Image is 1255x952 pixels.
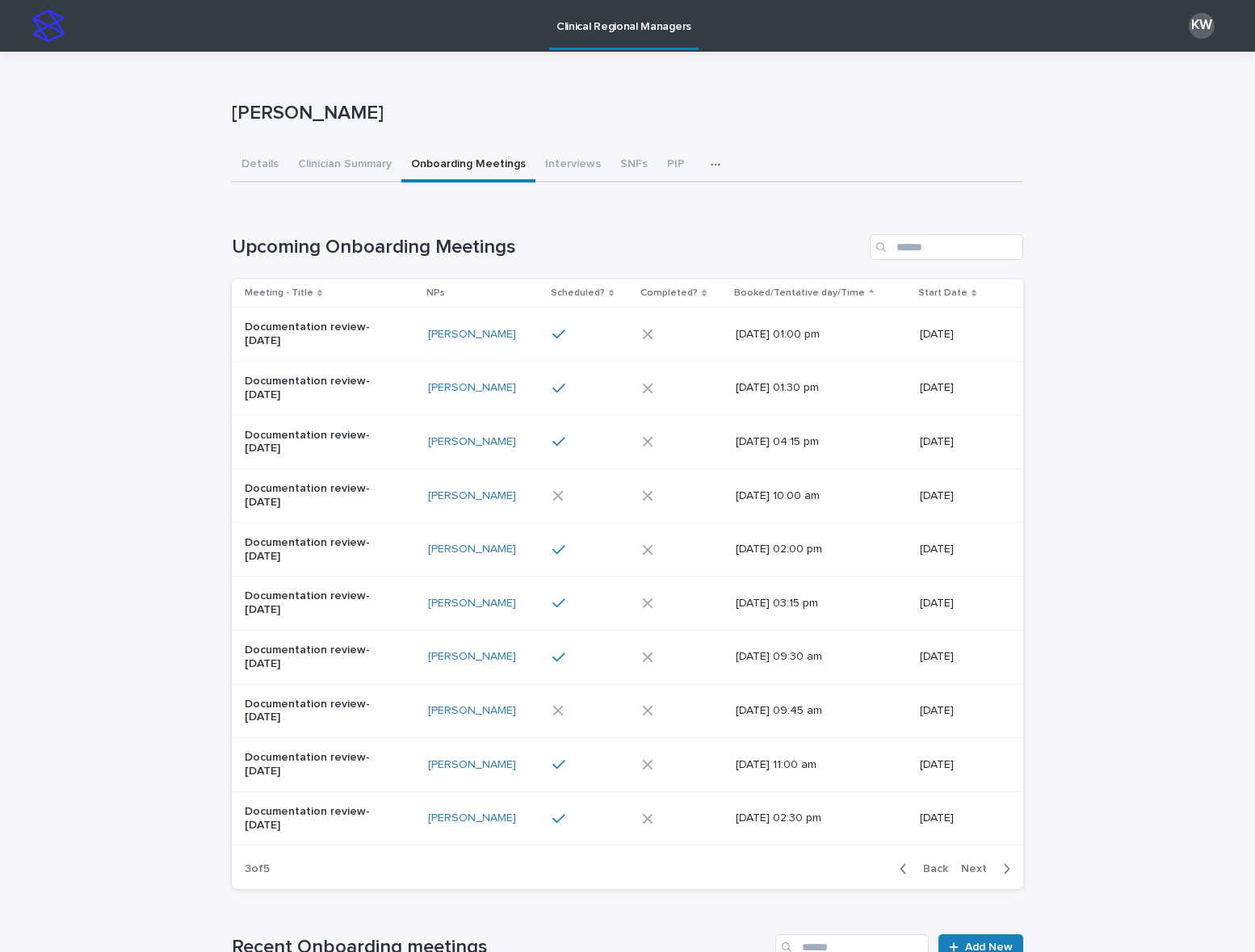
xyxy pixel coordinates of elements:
p: Documentation review- [DATE] [245,751,380,778]
a: [PERSON_NAME] [428,543,516,556]
p: [DATE] [920,381,997,395]
tr: Documentation review- [DATE][PERSON_NAME] [DATE] 09:45 am[DATE] [232,684,1023,738]
p: [DATE] 11:00 am [736,758,871,772]
input: Search [870,234,1023,260]
span: Next [961,863,997,874]
p: Documentation review- [DATE] [245,805,380,832]
a: [PERSON_NAME] [428,650,516,664]
p: Documentation review- [DATE] [245,536,380,564]
p: [DATE] [920,543,997,556]
button: Onboarding Meetings [401,149,535,182]
tr: Documentation review- [DATE][PERSON_NAME] [DATE] 10:00 am[DATE] [232,469,1023,523]
p: Scheduled? [551,284,605,302]
tr: Documentation review- [DATE][PERSON_NAME] [DATE] 02:30 pm[DATE] [232,791,1023,845]
p: Documentation review- [DATE] [245,644,380,671]
p: Booked/Tentative day/Time [734,284,865,302]
div: KW [1189,13,1215,39]
p: [DATE] [920,758,997,772]
button: Back [887,862,955,876]
tr: Documentation review- [DATE][PERSON_NAME] [DATE] 11:00 am[DATE] [232,738,1023,792]
button: PIP [657,149,695,182]
tr: Documentation review- [DATE][PERSON_NAME] [DATE] 04:15 pm[DATE] [232,415,1023,469]
p: Documentation review- [DATE] [245,698,380,725]
p: [DATE] 10:00 am [736,489,871,503]
img: stacker-logo-s-only.png [32,10,65,42]
p: [DATE] [920,489,997,503]
p: [DATE] [920,704,997,718]
tr: Documentation review- [DATE][PERSON_NAME] [DATE] 01:00 pm[DATE] [232,308,1023,362]
p: Start Date [918,284,967,302]
a: [PERSON_NAME] [428,489,516,503]
tr: Documentation review- [DATE][PERSON_NAME] [DATE] 09:30 am[DATE] [232,630,1023,684]
tr: Documentation review- [DATE][PERSON_NAME] [DATE] 01:30 pm[DATE] [232,361,1023,415]
p: 3 of 5 [232,849,283,889]
p: Documentation review- [DATE] [245,321,380,348]
p: [DATE] 03:15 pm [736,597,871,610]
p: NPs [426,284,445,302]
tr: Documentation review- [DATE][PERSON_NAME] [DATE] 02:00 pm[DATE] [232,522,1023,577]
p: [DATE] 02:00 pm [736,543,871,556]
p: Documentation review- [DATE] [245,429,380,456]
p: Meeting - Title [245,284,313,302]
p: [PERSON_NAME] [232,102,1017,125]
a: [PERSON_NAME] [428,758,516,772]
a: [PERSON_NAME] [428,435,516,449]
button: Clinician Summary [288,149,401,182]
p: [DATE] 01:00 pm [736,328,871,342]
p: Documentation review- [DATE] [245,589,380,617]
p: [DATE] 02:30 pm [736,812,871,825]
button: SNFs [611,149,657,182]
p: [DATE] 09:45 am [736,704,871,718]
a: [PERSON_NAME] [428,812,516,825]
button: Details [232,149,288,182]
p: Completed? [640,284,698,302]
p: [DATE] 09:30 am [736,650,871,664]
button: Interviews [535,149,611,182]
button: Next [955,862,1023,876]
a: [PERSON_NAME] [428,381,516,395]
p: Documentation review- [DATE] [245,375,380,402]
a: [PERSON_NAME] [428,328,516,342]
tr: Documentation review- [DATE][PERSON_NAME] [DATE] 03:15 pm[DATE] [232,577,1023,631]
p: [DATE] [920,435,997,449]
p: Documentation review- [DATE] [245,482,380,510]
p: [DATE] 04:15 pm [736,435,871,449]
a: [PERSON_NAME] [428,597,516,610]
p: [DATE] [920,812,997,825]
p: [DATE] [920,597,997,610]
h1: Upcoming Onboarding Meetings [232,236,863,259]
span: Back [913,863,948,874]
p: [DATE] [920,650,997,664]
p: [DATE] [920,328,997,342]
a: [PERSON_NAME] [428,704,516,718]
p: [DATE] 01:30 pm [736,381,871,395]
